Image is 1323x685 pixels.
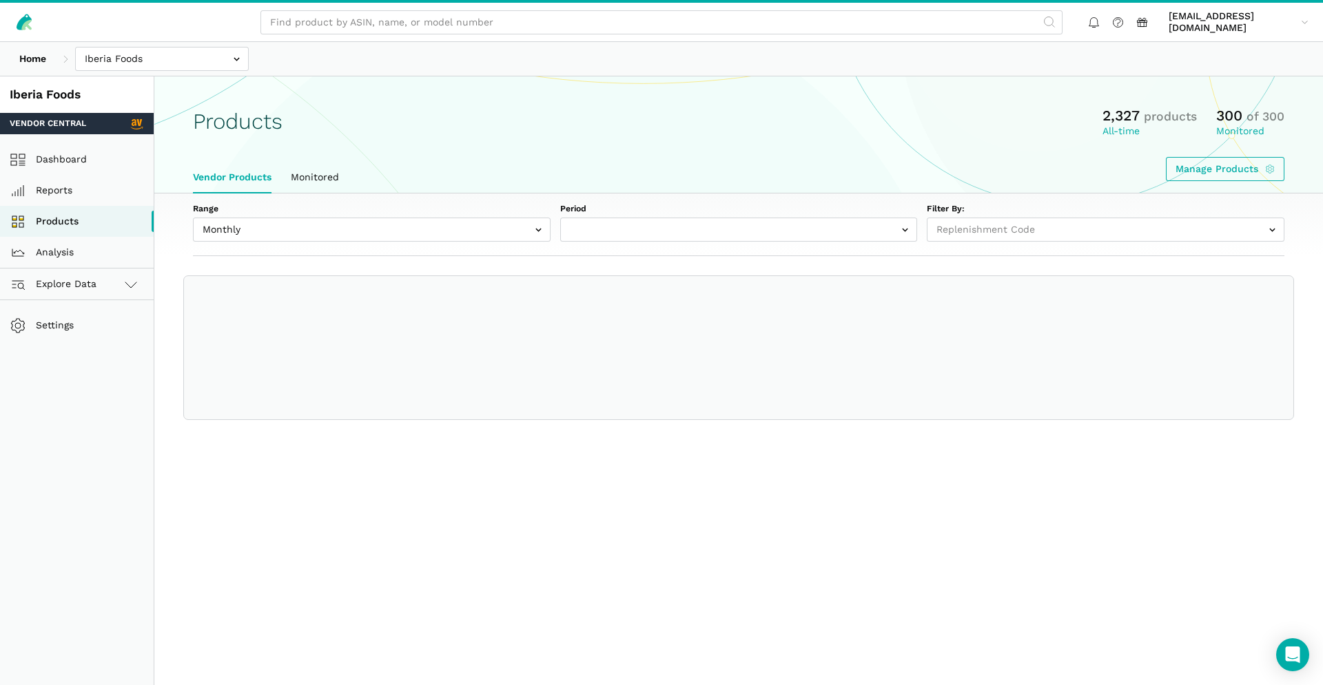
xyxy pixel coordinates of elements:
span: Explore Data [14,276,96,293]
a: [EMAIL_ADDRESS][DOMAIN_NAME] [1164,8,1313,36]
input: Monthly [193,218,551,242]
a: Manage Products [1166,157,1285,181]
div: All-time [1102,125,1197,138]
a: Home [10,47,56,71]
span: Vendor Central [10,118,86,130]
div: Iberia Foods [10,86,144,103]
label: Period [560,203,918,215]
span: [EMAIL_ADDRESS][DOMAIN_NAME] [1169,10,1296,34]
a: Vendor Products [183,162,281,193]
input: Find product by ASIN, name, or model number [260,10,1063,34]
a: Monitored [281,162,349,193]
span: of 300 [1247,109,1284,123]
input: Iberia Foods [75,47,249,71]
h1: Products [193,109,283,134]
label: Range [193,203,551,215]
span: 300 [1216,107,1242,124]
span: products [1144,109,1197,123]
div: Monitored [1216,125,1284,138]
label: Filter By: [927,203,1284,215]
input: Replenishment Code [927,218,1284,242]
div: Open Intercom Messenger [1276,638,1309,671]
span: 2,327 [1102,107,1140,124]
